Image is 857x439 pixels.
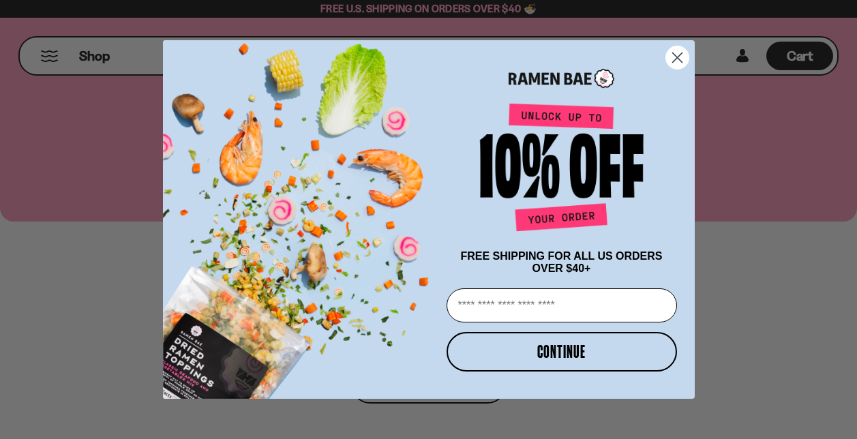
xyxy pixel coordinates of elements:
img: Ramen Bae Logo [509,67,614,90]
button: Close dialog [665,46,689,70]
span: FREE SHIPPING FOR ALL US ORDERS OVER $40+ [460,250,662,274]
button: CONTINUE [447,332,677,372]
img: ce7035ce-2e49-461c-ae4b-8ade7372f32c.png [163,28,441,399]
img: Unlock up to 10% off [477,103,647,237]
